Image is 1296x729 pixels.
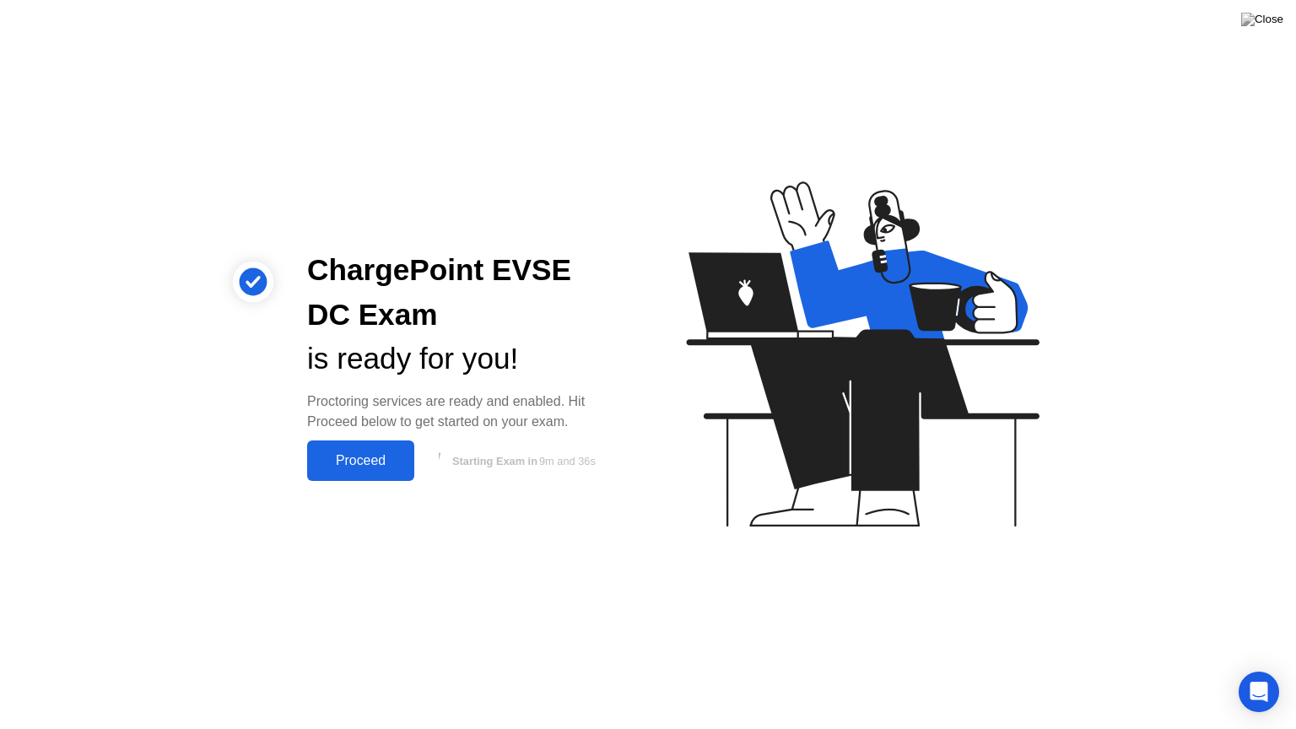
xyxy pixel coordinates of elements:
button: Starting Exam in9m and 36s [423,445,621,477]
div: ChargePoint EVSE DC Exam [307,248,621,337]
div: Proctoring services are ready and enabled. Hit Proceed below to get started on your exam. [307,391,621,432]
div: Open Intercom Messenger [1239,672,1279,712]
span: 9m and 36s [539,455,596,467]
img: Close [1241,13,1283,26]
div: is ready for you! [307,337,621,381]
div: Proceed [312,453,409,468]
button: Proceed [307,440,414,481]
